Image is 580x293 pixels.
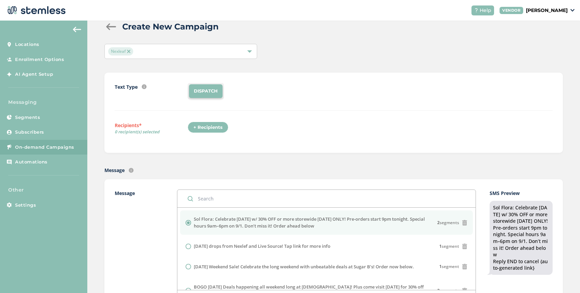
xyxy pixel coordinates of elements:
span: segment [439,264,459,270]
label: Text Type [115,83,138,90]
div: + Recipients [188,122,228,133]
p: [PERSON_NAME] [526,7,568,14]
span: segments [437,220,459,226]
span: Automations [15,159,48,166]
strong: 1 [439,264,442,269]
label: Sol Flora: Celebrate [DATE] w/ 30% OFF or more storewide [DATE] ONLY! Pre-orders start 9pm tonigh... [194,216,437,229]
div: VENDOR [500,7,523,14]
img: logo-dark-0685b13c.svg [5,3,66,17]
span: Segments [15,114,40,121]
div: Sol Flora: Celebrate [DATE] w/ 30% OFF or more storewide [DATE] ONLY! Pre-orders start 9pm tonigh... [493,204,549,271]
strong: 2 [437,220,440,225]
label: Recipients* [115,122,188,137]
img: icon_down-arrow-small-66adaf34.svg [570,9,575,12]
img: icon-info-236977d2.svg [129,168,134,173]
span: 0 recipient(s) selected [115,129,188,135]
strong: 1 [439,243,442,249]
span: Settings [15,202,36,209]
span: Subscribers [15,129,44,136]
span: On-demand Campaigns [15,144,74,151]
img: icon-help-white-03924b79.svg [474,8,478,12]
img: icon-info-236977d2.svg [142,84,147,89]
span: segment [439,243,459,249]
span: Help [480,7,491,14]
iframe: Chat Widget [546,260,580,293]
input: Search [177,190,476,207]
span: Enrollment Options [15,56,64,63]
h2: Create New Campaign [122,21,219,33]
span: AI Agent Setup [15,71,53,78]
span: Nexleaf [108,47,133,56]
label: SMS Preview [490,190,553,197]
img: icon-close-accent-8a337256.svg [127,50,130,53]
img: icon-arrow-back-accent-c549486e.svg [73,27,81,32]
label: [DATE] drops from Nexlef and Live Source! Tap link for more info [194,243,330,250]
label: [DATE] Weekend Sale! Celebrate the long weekend with unbeatable deals at Sugar B’s! Order now below. [194,264,414,270]
label: Message [104,167,125,174]
span: Locations [15,41,39,48]
li: DISPATCH [189,84,223,98]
